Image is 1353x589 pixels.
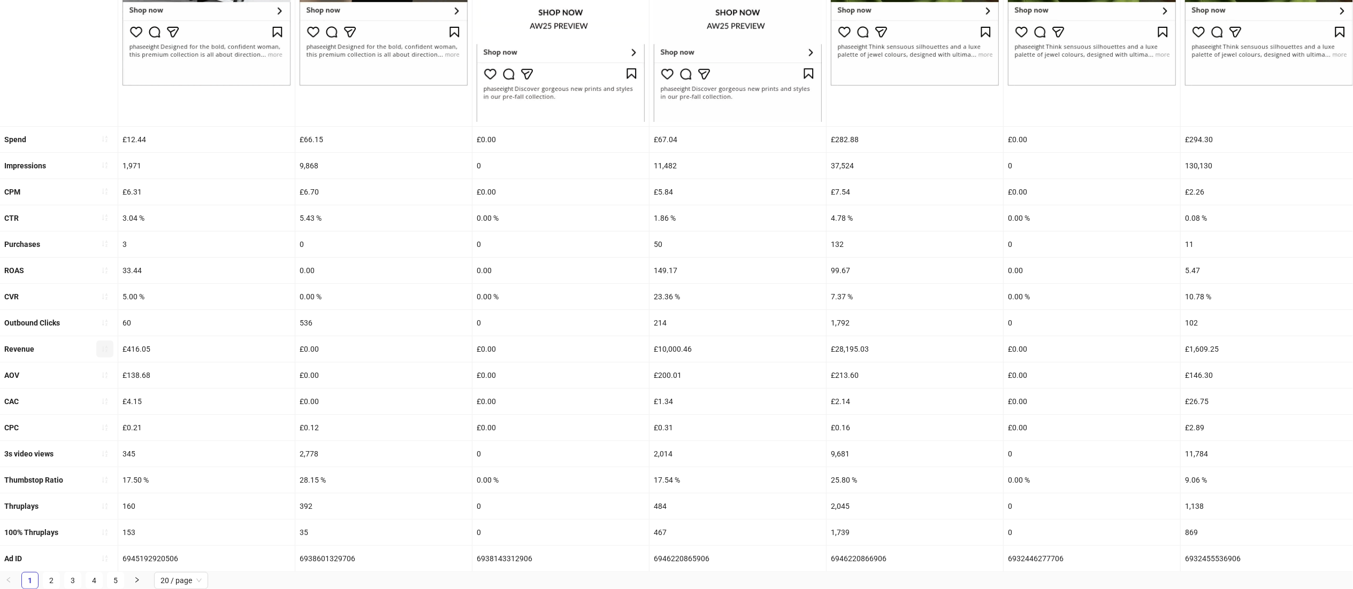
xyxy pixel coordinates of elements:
div: £0.31 [649,415,826,440]
div: £0.00 [1004,389,1180,414]
div: 484 [649,493,826,519]
span: sort-ascending [101,424,109,431]
div: 0 [472,493,649,519]
a: 1 [22,572,38,588]
span: sort-ascending [101,240,109,247]
div: £12.44 [118,127,295,152]
b: CTR [4,214,19,222]
div: 0.00 % [1004,205,1180,231]
b: CPM [4,188,20,196]
b: Outbound Clicks [4,319,60,327]
div: 6932446277706 [1004,546,1180,571]
div: 6945192920506 [118,546,295,571]
div: £0.12 [295,415,472,440]
div: 1,739 [827,520,1003,545]
div: £0.00 [472,415,649,440]
span: sort-ascending [101,398,109,405]
div: £138.68 [118,362,295,388]
div: £1.34 [649,389,826,414]
span: sort-ascending [101,529,109,536]
b: Spend [4,135,26,144]
div: £0.00 [1004,362,1180,388]
div: £0.00 [1004,415,1180,440]
div: 0 [1004,520,1180,545]
a: 3 [65,572,81,588]
span: 20 / page [160,572,202,588]
div: £0.16 [827,415,1003,440]
b: CPC [4,423,19,432]
div: 0 [1004,231,1180,257]
span: sort-ascending [101,345,109,353]
div: 0 [472,520,649,545]
span: sort-ascending [101,161,109,169]
div: £6.70 [295,179,472,205]
b: CVR [4,292,19,301]
div: £0.21 [118,415,295,440]
div: 2,778 [295,441,472,467]
span: sort-ascending [101,267,109,274]
div: 0 [1004,441,1180,467]
div: 0.00 % [472,205,649,231]
div: £0.00 [295,362,472,388]
div: 3.04 % [118,205,295,231]
div: Page Size [154,572,208,589]
div: 17.54 % [649,467,826,493]
b: ROAS [4,266,24,275]
div: 149.17 [649,258,826,283]
div: 2,045 [827,493,1003,519]
span: right [134,577,140,583]
div: £200.01 [649,362,826,388]
div: 7.37 % [827,284,1003,309]
div: £282.88 [827,127,1003,152]
div: 3 [118,231,295,257]
div: £6.31 [118,179,295,205]
div: 99.67 [827,258,1003,283]
div: 37,524 [827,153,1003,179]
div: £0.00 [472,179,649,205]
div: 2,014 [649,441,826,467]
div: 5.00 % [118,284,295,309]
b: CAC [4,397,19,406]
div: 11,482 [649,153,826,179]
li: 1 [21,572,39,589]
div: 0.00 [472,258,649,283]
a: 5 [108,572,124,588]
div: 1.86 % [649,205,826,231]
div: 0 [472,153,649,179]
li: 2 [43,572,60,589]
div: 1,792 [827,310,1003,336]
span: sort-ascending [101,450,109,458]
div: 0.00 % [472,284,649,309]
span: sort-ascending [101,371,109,379]
b: Revenue [4,345,34,353]
div: £0.00 [472,336,649,362]
div: 6938143312906 [472,546,649,571]
b: Purchases [4,240,40,249]
div: 9,681 [827,441,1003,467]
div: 345 [118,441,295,467]
div: £0.00 [472,362,649,388]
div: 25.80 % [827,467,1003,493]
li: 4 [86,572,103,589]
b: Impressions [4,161,46,170]
button: right [128,572,146,589]
div: 5.43 % [295,205,472,231]
div: £28,195.03 [827,336,1003,362]
div: £66.15 [295,127,472,152]
span: sort-ascending [101,502,109,510]
span: sort-ascending [101,293,109,300]
div: 0.00 [1004,258,1180,283]
div: 132 [827,231,1003,257]
span: sort-ascending [101,476,109,484]
div: 0 [472,441,649,467]
div: £0.00 [1004,336,1180,362]
div: 392 [295,493,472,519]
div: 9,868 [295,153,472,179]
div: 0.00 % [295,284,472,309]
div: 4.78 % [827,205,1003,231]
li: Next Page [128,572,146,589]
div: 6946220866906 [827,546,1003,571]
div: 214 [649,310,826,336]
div: £67.04 [649,127,826,152]
div: £4.15 [118,389,295,414]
